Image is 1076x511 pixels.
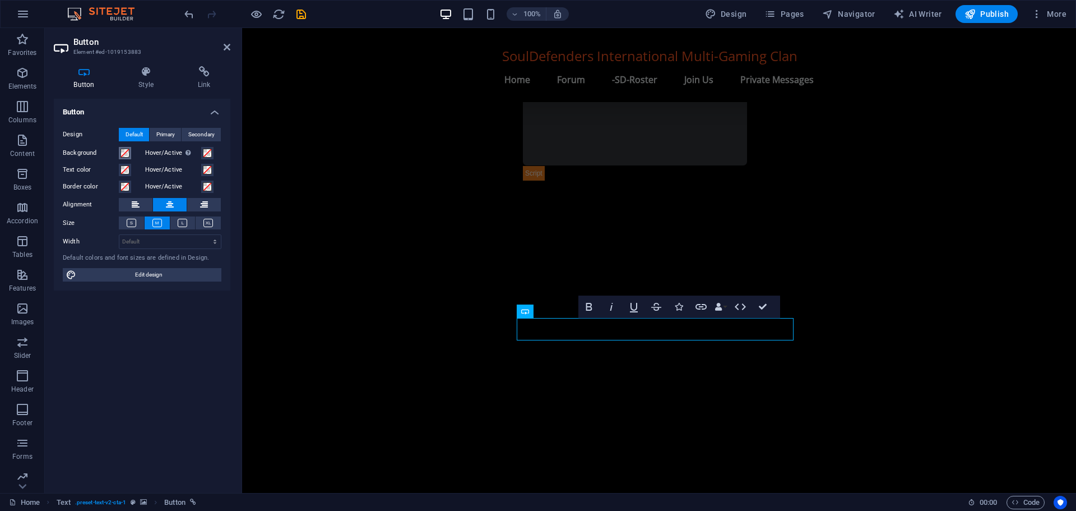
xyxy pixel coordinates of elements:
p: Images [11,317,34,326]
button: HTML [730,296,751,318]
i: Save (Ctrl+S) [295,8,308,21]
button: Publish [956,5,1018,23]
button: Secondary [182,128,221,141]
p: Boxes [13,183,32,192]
button: undo [182,7,196,21]
p: Content [10,149,35,158]
i: This element contains a background [140,499,147,505]
h4: Button [54,99,230,119]
span: Publish [964,8,1009,20]
p: Columns [8,116,36,125]
span: AI Writer [893,8,942,20]
button: Underline (Ctrl+U) [623,296,644,318]
label: Text color [63,163,119,177]
p: Tables [12,250,33,259]
label: Alignment [63,198,119,211]
p: Elements [8,82,37,91]
span: More [1031,8,1066,20]
p: Header [11,385,34,394]
h2: Button [73,37,230,47]
span: Navigator [822,8,875,20]
label: Design [63,128,119,141]
label: Border color [63,180,119,194]
button: Default [119,128,149,141]
span: . preset-text-v2-cta-1 [75,496,126,509]
span: Default [126,128,143,141]
h4: Style [119,66,178,90]
button: Design [701,5,752,23]
p: Favorites [8,48,36,57]
div: Design (Ctrl+Alt+Y) [701,5,752,23]
button: Data Bindings [713,296,729,318]
span: Click to select. Double-click to edit [164,496,185,509]
span: Secondary [188,128,215,141]
label: Background [63,146,119,160]
button: reload [272,7,285,21]
nav: breadcrumb [57,496,196,509]
button: Icons [668,296,689,318]
button: Primary [150,128,181,141]
p: Features [9,284,36,293]
button: Italic (Ctrl+I) [601,296,622,318]
label: Hover/Active [145,163,201,177]
button: Usercentrics [1054,496,1067,509]
button: save [294,7,308,21]
span: Design [705,8,747,20]
p: Slider [14,351,31,360]
label: Hover/Active [145,180,201,194]
button: Click here to leave preview mode and continue editing [249,7,263,21]
span: Click to select. Double-click to edit [57,496,71,509]
h4: Link [178,66,230,90]
button: Code [1007,496,1045,509]
i: On resize automatically adjust zoom level to fit chosen device. [553,9,563,19]
button: AI Writer [889,5,947,23]
label: Hover/Active [145,146,201,160]
span: Code [1012,496,1040,509]
span: Edit design [80,268,218,282]
img: Editor Logo [64,7,149,21]
h3: Element #ed-1019153883 [73,47,208,57]
button: Confirm (Ctrl+⏎) [752,296,773,318]
button: Link [690,296,712,318]
button: Pages [760,5,808,23]
span: Pages [764,8,804,20]
span: : [987,498,989,507]
button: More [1027,5,1071,23]
button: Bold (Ctrl+B) [578,296,600,318]
span: 00 00 [980,496,997,509]
p: Forms [12,452,33,461]
a: Click to cancel selection. Double-click to open Pages [9,496,40,509]
label: Width [63,238,119,245]
label: Size [63,217,119,230]
p: Accordion [7,217,38,225]
p: Footer [12,418,33,427]
button: Edit design [63,268,221,282]
h6: Session time [968,496,998,509]
div: Default colors and font sizes are defined in Design. [63,254,221,263]
h4: Button [54,66,119,90]
i: Undo: Change HTML (Ctrl+Z) [183,8,196,21]
i: This element is linked [190,499,196,505]
h6: 100% [523,7,541,21]
button: Navigator [818,5,880,23]
button: 100% [507,7,546,21]
button: Strikethrough [646,296,667,318]
span: Primary [156,128,175,141]
i: This element is a customizable preset [131,499,136,505]
i: Reload page [272,8,285,21]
